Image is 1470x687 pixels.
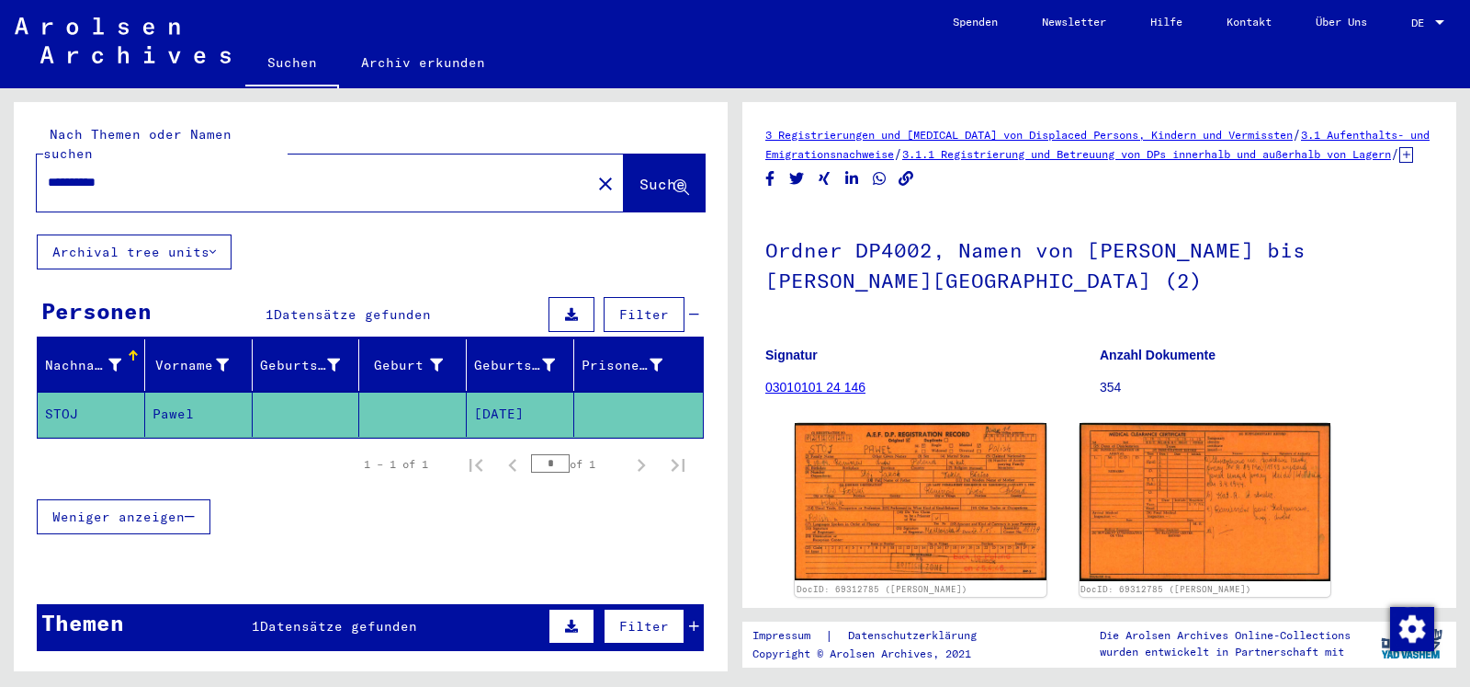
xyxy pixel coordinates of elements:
[367,350,466,380] div: Geburt‏
[531,455,623,473] div: of 1
[153,350,252,380] div: Vorname
[842,167,862,190] button: Share on LinkedIn
[266,306,274,323] span: 1
[815,167,834,190] button: Share on Xing
[582,350,685,380] div: Prisoner #
[145,392,253,437] mat-cell: Pawel
[833,626,999,646] a: Datenschutzerklärung
[467,392,574,437] mat-cell: [DATE]
[582,356,662,375] div: Prisoner #
[765,380,865,395] a: 03010101 24 146
[474,350,578,380] div: Geburtsdatum
[765,208,1433,319] h1: Ordner DP4002, Namen von [PERSON_NAME] bis [PERSON_NAME][GEOGRAPHIC_DATA] (2)
[574,339,703,391] mat-header-cell: Prisoner #
[45,350,144,380] div: Nachname
[458,446,494,483] button: First page
[1391,145,1399,162] span: /
[1100,348,1216,362] b: Anzahl Dokumente
[752,626,825,646] a: Impressum
[359,339,467,391] mat-header-cell: Geburt‏
[619,306,669,323] span: Filter
[1377,621,1446,667] img: yv_logo.png
[594,173,616,195] mat-icon: close
[660,446,696,483] button: Last page
[274,306,431,323] span: Datensätze gefunden
[52,509,185,525] span: Weniger anzeigen
[253,339,360,391] mat-header-cell: Geburtsname
[624,155,705,212] button: Suche
[467,339,574,391] mat-header-cell: Geburtsdatum
[1411,17,1431,29] span: DE
[765,128,1293,142] a: 3 Registrierungen und [MEDICAL_DATA] von Displaced Persons, Kindern und Vermissten
[623,446,660,483] button: Next page
[619,618,669,635] span: Filter
[752,626,999,646] div: |
[474,356,555,375] div: Geburtsdatum
[761,167,780,190] button: Share on Facebook
[38,392,145,437] mat-cell: STOJ
[604,609,684,644] button: Filter
[797,584,967,594] a: DocID: 69312785 ([PERSON_NAME])
[41,294,152,327] div: Personen
[902,147,1391,161] a: 3.1.1 Registrierung und Betreuung von DPs innerhalb und außerhalb von Lagern
[45,356,121,375] div: Nachname
[1293,126,1301,143] span: /
[260,356,341,375] div: Geburtsname
[364,456,428,473] div: 1 – 1 of 1
[587,165,624,201] button: Clear
[787,167,807,190] button: Share on Twitter
[1100,644,1351,660] p: wurden entwickelt in Partnerschaft mit
[37,499,210,534] button: Weniger anzeigen
[41,606,124,639] div: Themen
[153,356,229,375] div: Vorname
[339,40,507,85] a: Archiv erkunden
[639,175,685,193] span: Suche
[795,423,1046,580] img: 001.jpg
[260,618,417,635] span: Datensätze gefunden
[1389,606,1433,650] div: Zustimmung ändern
[43,126,232,162] mat-label: Nach Themen oder Namen suchen
[1080,584,1251,594] a: DocID: 69312785 ([PERSON_NAME])
[1080,423,1331,581] img: 002.jpg
[145,339,253,391] mat-header-cell: Vorname
[245,40,339,88] a: Suchen
[260,350,364,380] div: Geburtsname
[894,145,902,162] span: /
[494,446,531,483] button: Previous page
[367,356,443,375] div: Geburt‏
[765,348,818,362] b: Signatur
[38,339,145,391] mat-header-cell: Nachname
[37,235,232,269] button: Archival tree units
[1100,378,1433,397] p: 354
[870,167,889,190] button: Share on WhatsApp
[15,17,231,63] img: Arolsen_neg.svg
[1100,627,1351,644] p: Die Arolsen Archives Online-Collections
[252,618,260,635] span: 1
[752,646,999,662] p: Copyright © Arolsen Archives, 2021
[1390,607,1434,651] img: Zustimmung ändern
[604,297,684,332] button: Filter
[897,167,916,190] button: Copy link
